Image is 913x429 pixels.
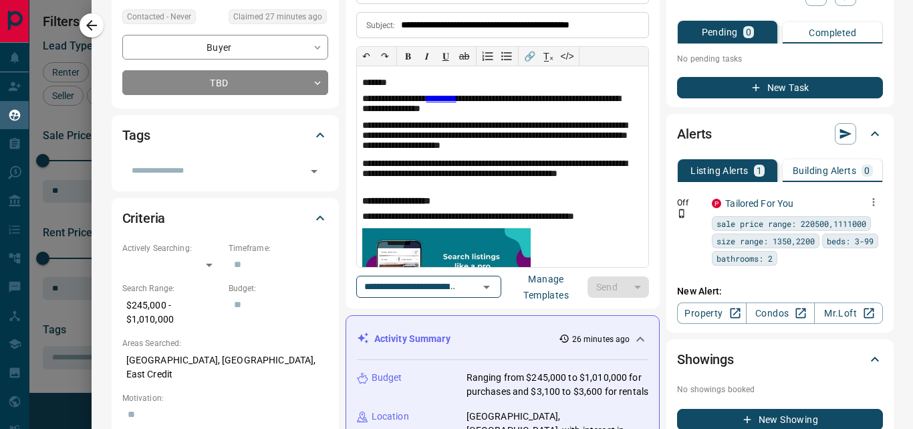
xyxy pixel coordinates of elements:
[677,284,883,298] p: New Alert:
[814,303,883,324] a: Mr.Loft
[677,197,704,209] p: Off
[122,392,328,404] p: Motivation:
[716,234,815,248] span: size range: 1350,2200
[122,124,150,146] h2: Tags
[521,47,539,66] button: 🔗
[497,47,516,66] button: Bullet list
[122,207,166,229] h2: Criteria
[459,51,470,62] s: ab
[366,19,396,31] p: Subject:
[572,333,630,345] p: 26 minutes ago
[122,70,328,95] div: TBD
[229,9,328,28] div: Tue Oct 14 2025
[746,27,751,37] p: 0
[793,166,856,175] p: Building Alerts
[677,123,712,145] h2: Alerts
[677,118,883,150] div: Alerts
[233,10,322,23] span: Claimed 27 minutes ago
[122,202,328,234] div: Criteria
[357,327,649,351] div: Activity Summary26 minutes ago
[477,278,496,296] button: Open
[229,282,328,294] p: Budget:
[122,35,328,60] div: Buyer
[588,276,650,298] div: split button
[677,49,883,69] p: No pending tasks
[677,383,883,396] p: No showings booked
[418,47,436,66] button: 𝑰
[362,228,531,302] img: search_like_a_pro.jpg
[399,47,418,66] button: 𝐁
[690,166,749,175] p: Listing Alerts
[677,77,883,98] button: New Task
[677,349,734,370] h2: Showings
[716,252,773,265] span: bathrooms: 2
[376,47,394,66] button: ↷
[712,199,721,208] div: property.ca
[864,166,870,175] p: 0
[558,47,577,66] button: </>
[357,47,376,66] button: ↶
[757,166,762,175] p: 1
[374,332,450,346] p: Activity Summary
[677,209,686,218] svg: Push Notification Only
[122,349,328,385] p: [GEOGRAPHIC_DATA], [GEOGRAPHIC_DATA], East Credit
[122,119,328,151] div: Tags
[372,371,402,385] p: Budget
[809,28,856,37] p: Completed
[505,276,588,298] button: Manage Templates
[305,162,323,181] button: Open
[122,337,328,349] p: Areas Searched:
[372,410,409,424] p: Location
[442,51,449,62] span: 𝐔
[229,242,328,254] p: Timeframe:
[677,303,746,324] a: Property
[467,371,649,399] p: Ranging from $245,000 to $1,010,000 for purchases and $3,100 to $3,600 for rentals
[746,303,815,324] a: Condos
[539,47,558,66] button: T̲ₓ
[122,294,222,331] p: $245,000 - $1,010,000
[716,217,866,230] span: sale price range: 220500,1111000
[127,10,191,23] span: Contacted - Never
[827,234,874,248] span: beds: 3-99
[479,47,497,66] button: Numbered list
[725,198,793,209] a: Tailored For You
[677,343,883,375] div: Showings
[455,47,474,66] button: ab
[122,242,222,254] p: Actively Searching:
[702,27,738,37] p: Pending
[436,47,455,66] button: 𝐔
[122,282,222,294] p: Search Range:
